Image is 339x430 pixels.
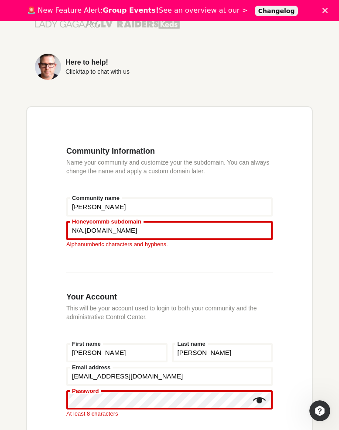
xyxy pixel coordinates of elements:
img: Procter & Gamble [85,21,101,28]
input: First name [66,343,168,362]
img: Las Vegas Raiders [101,21,158,28]
label: Community name [70,195,122,201]
iframe: Intercom live chat [309,400,330,421]
a: Changelog [255,6,298,16]
b: Group Events! [103,6,159,14]
button: Show password [253,394,266,407]
div: Close [322,8,331,13]
a: Here to help!Click/tap to chat with us [35,54,180,80]
input: Community name [66,197,273,217]
p: Name your community and customize your the subdomain. You can always change the name and apply a ... [66,158,273,175]
h3: Community Information [66,146,273,156]
div: Click/tap to chat with us [65,69,130,75]
div: Alphanumberic characters and hyphens. [66,241,273,247]
div: Here to help! [65,59,130,66]
label: Password [70,388,101,394]
img: Keds [158,18,180,30]
img: Sean [35,54,61,80]
p: This will be your account used to login to both your community and the administrative Control Cen... [66,304,273,321]
label: Email address [70,365,113,370]
input: Email address [66,367,273,386]
label: Last name [175,341,208,347]
input: your-subdomain.honeycommb.com [66,221,273,240]
img: Lady Gaga [35,17,85,31]
label: First name [70,341,103,347]
label: Honeycommb subdomain [70,219,144,224]
input: Last name [172,343,273,362]
div: 🚨 New Feature Alert: See an overview at our > [27,6,248,15]
div: At least 8 characters [66,411,273,416]
h3: Your Account [66,292,273,302]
